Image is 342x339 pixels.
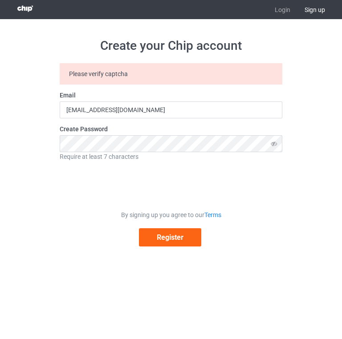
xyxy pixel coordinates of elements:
iframe: reCAPTCHA [103,167,239,202]
a: Terms [204,211,221,218]
label: Email [60,91,282,100]
img: 3d383065fc803cdd16c62507c020ddf8.png [17,5,33,12]
div: Require at least 7 characters [60,152,282,161]
div: By signing up you agree to our [60,210,282,219]
div: Please verify captcha [60,63,282,85]
button: Register [139,228,201,246]
h1: Create your Chip account [60,38,282,54]
label: Create Password [60,125,282,133]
